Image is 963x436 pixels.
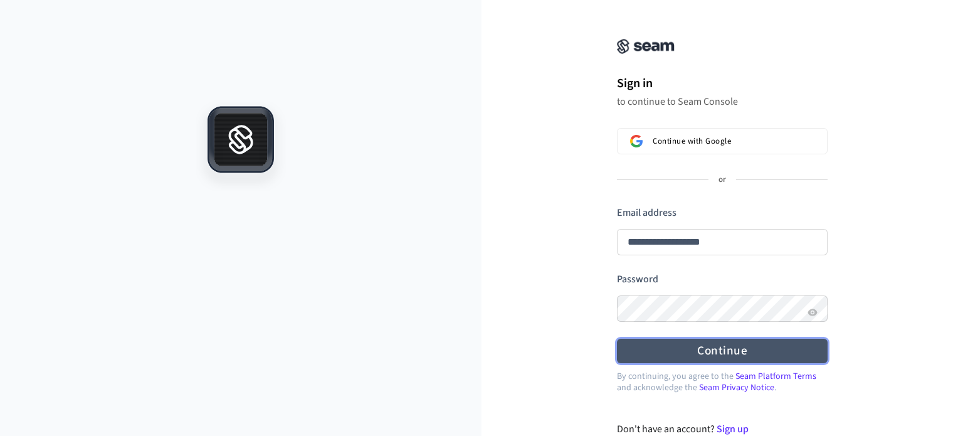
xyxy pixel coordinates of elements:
p: or [718,174,726,186]
button: Show password [805,305,820,320]
label: Password [617,272,658,286]
h1: Sign in [617,74,828,93]
span: Continue with Google [653,136,731,146]
button: Sign in with GoogleContinue with Google [617,128,828,154]
p: By continuing, you agree to the and acknowledge the . [617,371,828,393]
a: Sign up [717,422,749,436]
a: Seam Privacy Notice [699,381,774,394]
label: Email address [617,206,676,220]
a: Seam Platform Terms [735,370,816,383]
img: Sign in with Google [630,135,643,147]
p: to continue to Seam Console [617,95,828,108]
button: Continue [617,339,828,363]
img: Seam Console [617,39,675,54]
